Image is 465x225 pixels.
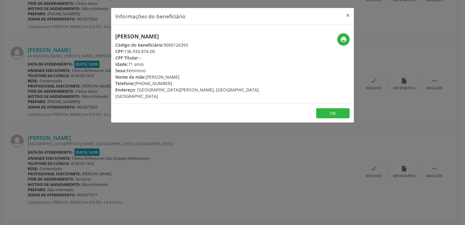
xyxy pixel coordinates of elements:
span: Telefone: [115,80,135,86]
span: CPF: [115,48,124,54]
div: 136.933.874-00 [115,48,269,55]
span: CPF Titular: [115,55,139,61]
div: [PERSON_NAME] [115,74,269,80]
span: Sexo: [115,68,127,73]
div: 9000126393 [115,42,269,48]
span: Nome da mãe: [115,74,145,80]
div: Feminino [115,67,269,74]
h5: [PERSON_NAME] [115,33,269,40]
span: Idade: [115,61,128,67]
span: Código do beneficiário: [115,42,164,48]
span: [GEOGRAPHIC_DATA][PERSON_NAME], [GEOGRAPHIC_DATA], [GEOGRAPHIC_DATA] [115,87,260,99]
div: 71 anos [115,61,269,67]
i: print [340,36,347,43]
h5: Informações do beneficiário [115,12,186,20]
div: [PHONE_NUMBER] [115,80,269,87]
button: OK [316,108,350,119]
span: Endereço: [115,87,136,93]
button: print [337,33,350,46]
div: -- [115,55,269,61]
button: Close [342,8,354,23]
